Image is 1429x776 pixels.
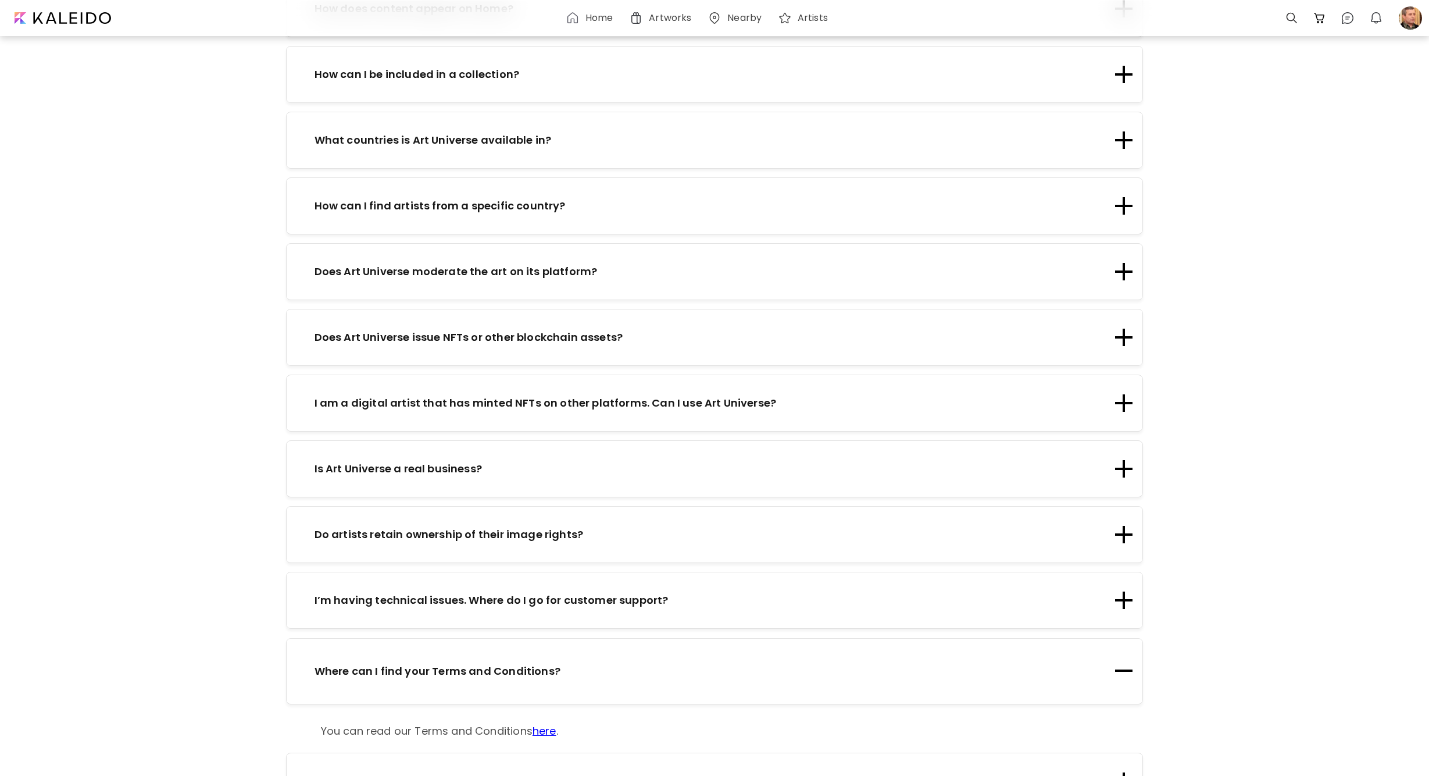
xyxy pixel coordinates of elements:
[727,13,762,23] h6: Nearby
[286,440,1144,497] div: Is Art Universe a real business?
[566,11,617,25] a: Home
[315,592,669,608] p: I’m having technical issues. Where do I go for customer support?
[1313,11,1327,25] img: cart
[585,13,613,23] h6: Home
[315,132,551,148] p: What countries is Art Universe available in?
[315,198,566,213] p: How can I find artists from a specific country?
[315,395,777,411] p: I am a digital artist that has minted NFTs on other platforms. Can I use Art Universe?
[286,177,1144,234] div: How can I find artists from a specific country?
[629,11,696,25] a: Artworks
[286,704,1144,743] div: Where can I find your Terms and Conditions?
[315,526,583,542] p: Do artists retain ownership of their image rights?
[286,506,1144,563] div: Do artists retain ownership of their image rights?
[286,638,1144,704] div: Where can I find your Terms and Conditions?
[286,112,1144,169] div: What countries is Art Universe available in?
[286,243,1144,300] div: Does Art Universe moderate the art on its platform?
[286,309,1144,366] div: Does Art Universe issue NFTs or other blockchain assets?
[321,723,558,739] p: You can read our Terms and Conditions .
[1366,8,1386,28] button: bellIcon
[778,11,833,25] a: Artists
[286,46,1144,103] div: How can I be included in a collection?
[315,264,598,279] p: Does Art Universe moderate the art on its platform?
[286,572,1144,629] div: I’m having technical issues. Where do I go for customer support?
[315,329,623,345] p: Does Art Universe issue NFTs or other blockchain assets?
[315,461,482,476] p: Is Art Universe a real business?
[315,66,519,82] p: How can I be included in a collection?
[533,724,556,738] span: here
[1341,11,1355,25] img: chatIcon
[315,663,560,679] p: Where can I find your Terms and Conditions?
[708,11,766,25] a: Nearby
[286,375,1144,432] div: I am a digital artist that has minted NFTs on other platforms. Can I use Art Universe?
[1369,11,1383,25] img: bellIcon
[649,13,691,23] h6: Artworks
[798,13,828,23] h6: Artists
